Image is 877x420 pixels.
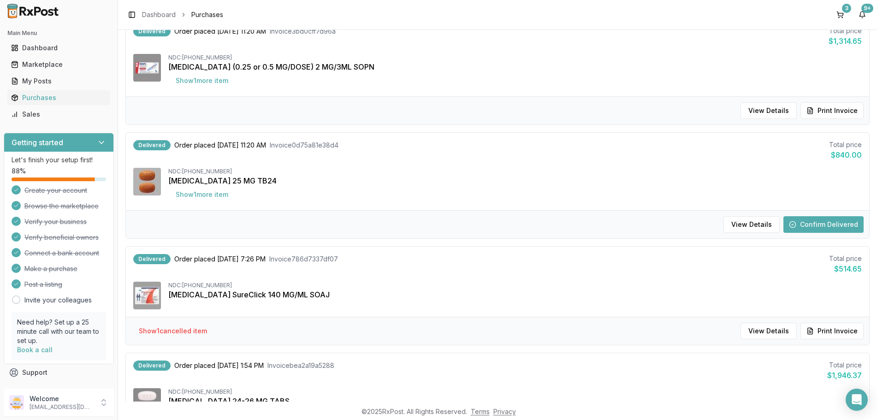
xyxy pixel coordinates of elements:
img: User avatar [9,395,24,410]
div: $840.00 [829,149,862,160]
div: [MEDICAL_DATA] SureClick 140 MG/ML SOAJ [168,289,862,300]
div: Delivered [133,140,171,150]
div: 3 [842,4,851,13]
span: Post a listing [24,280,62,289]
div: NDC: [PHONE_NUMBER] [168,168,862,175]
button: View Details [723,216,780,233]
img: Myrbetriq 25 MG TB24 [133,168,161,195]
button: Purchases [4,90,114,105]
span: Order placed [DATE] 1:54 PM [174,361,264,370]
button: Show1more item [168,72,236,89]
div: $1,946.37 [827,370,862,381]
div: Total price [829,140,862,149]
div: Total price [829,254,862,263]
div: $514.65 [829,263,862,274]
div: [MEDICAL_DATA] 25 MG TB24 [168,175,862,186]
button: Feedback [4,381,114,397]
div: Dashboard [11,43,107,53]
p: [EMAIL_ADDRESS][DOMAIN_NAME] [30,403,94,411]
a: Book a call [17,346,53,354]
p: Let's finish your setup first! [12,155,106,165]
span: Make a purchase [24,264,77,273]
button: Confirm Delivered [783,216,864,233]
a: My Posts [7,73,110,89]
a: Invite your colleagues [24,296,92,305]
button: Marketplace [4,57,114,72]
div: 9+ [861,4,873,13]
a: Purchases [7,89,110,106]
button: Dashboard [4,41,114,55]
span: Invoice 0d75a81e38d4 [270,141,338,150]
span: Connect a bank account [24,248,99,258]
a: Dashboard [142,10,176,19]
button: Sales [4,107,114,122]
div: Total price [829,26,862,35]
span: Feedback [22,385,53,394]
img: Entresto 24-26 MG TABS [133,388,161,416]
nav: breadcrumb [142,10,223,19]
button: Print Invoice [800,323,864,339]
img: RxPost Logo [4,4,63,18]
div: Sales [11,110,107,119]
span: Invoice 786d7337df07 [269,254,338,264]
button: Show1more item [168,186,236,203]
h3: Getting started [12,137,63,148]
div: Total price [827,361,862,370]
div: Purchases [11,93,107,102]
div: Marketplace [11,60,107,69]
button: View Details [741,323,797,339]
span: Order placed [DATE] 11:20 AM [174,141,266,150]
span: 88 % [12,166,26,176]
span: Browse the marketplace [24,201,99,211]
button: View Details [741,102,797,119]
span: Invoice bea2a19a5288 [267,361,334,370]
div: Delivered [133,361,171,371]
img: Repatha SureClick 140 MG/ML SOAJ [133,282,161,309]
button: 3 [833,7,847,22]
button: My Posts [4,74,114,89]
div: Delivered [133,26,171,36]
span: Verify beneficial owners [24,233,99,242]
div: NDC: [PHONE_NUMBER] [168,282,862,289]
div: $1,314.65 [829,35,862,47]
p: Welcome [30,394,94,403]
img: Ozempic (0.25 or 0.5 MG/DOSE) 2 MG/3ML SOPN [133,54,161,82]
button: Show1cancelled item [131,323,214,339]
div: NDC: [PHONE_NUMBER] [168,54,862,61]
div: Open Intercom Messenger [846,389,868,411]
span: Verify your business [24,217,87,226]
button: Print Invoice [800,102,864,119]
span: Invoice 3bd0cff7d96a [270,27,336,36]
span: Purchases [191,10,223,19]
a: Privacy [493,408,516,415]
h2: Main Menu [7,30,110,37]
a: Terms [471,408,490,415]
a: Dashboard [7,40,110,56]
a: Sales [7,106,110,123]
button: 9+ [855,7,870,22]
div: My Posts [11,77,107,86]
div: [MEDICAL_DATA] 24-26 MG TABS [168,396,862,407]
a: Marketplace [7,56,110,73]
p: Need help? Set up a 25 minute call with our team to set up. [17,318,101,345]
div: [MEDICAL_DATA] (0.25 or 0.5 MG/DOSE) 2 MG/3ML SOPN [168,61,862,72]
div: Delivered [133,254,171,264]
span: Order placed [DATE] 7:26 PM [174,254,266,264]
span: Create your account [24,186,87,195]
button: Support [4,364,114,381]
span: Order placed [DATE] 11:20 AM [174,27,266,36]
div: NDC: [PHONE_NUMBER] [168,388,862,396]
